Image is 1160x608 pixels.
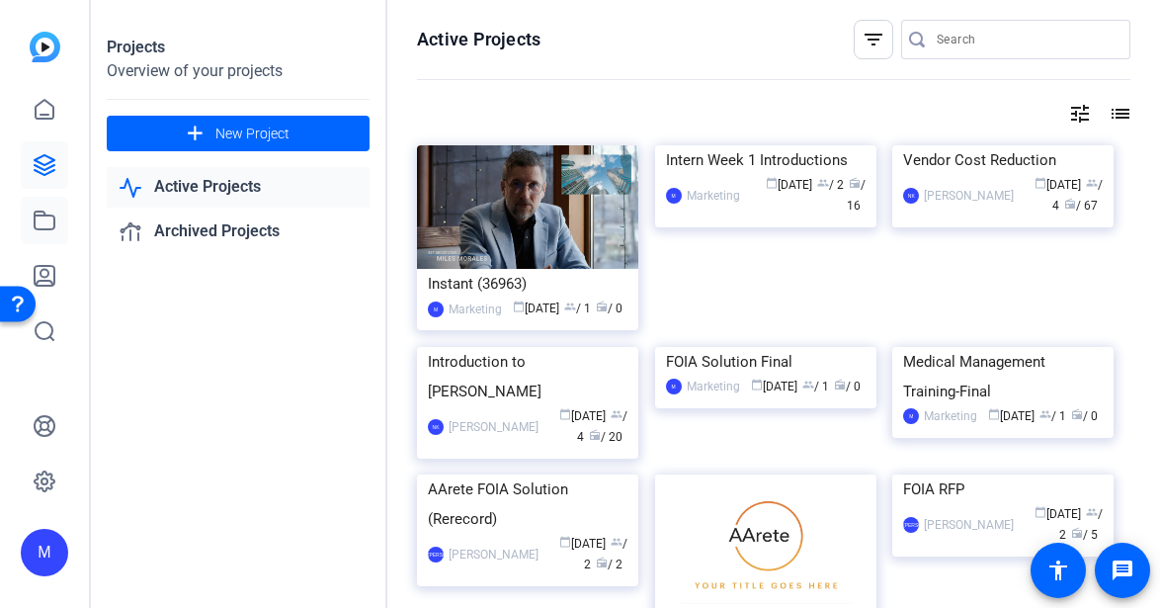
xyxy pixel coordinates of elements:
span: / 0 [834,380,861,393]
span: / 0 [1071,409,1098,423]
div: Vendor Cost Reduction [903,145,1103,175]
div: Projects [107,36,370,59]
div: [PERSON_NAME] [903,517,919,533]
a: Archived Projects [107,212,370,252]
div: M [666,188,682,204]
span: calendar_today [751,379,763,391]
span: radio [596,557,608,568]
div: M [903,408,919,424]
span: radio [1071,408,1083,420]
span: group [802,379,814,391]
span: calendar_today [559,408,571,420]
div: Marketing [449,300,502,319]
mat-icon: add [183,122,207,146]
mat-icon: accessibility [1046,559,1070,582]
mat-icon: tune [1068,102,1092,126]
span: group [1086,177,1098,189]
span: group [1086,506,1098,518]
span: / 67 [1064,199,1098,213]
span: / 20 [589,430,622,444]
span: [DATE] [988,409,1035,423]
div: Intern Week 1 Introductions [666,145,866,175]
a: Active Projects [107,167,370,208]
span: / 2 [596,558,622,571]
span: New Project [215,124,290,144]
span: [DATE] [559,537,606,551]
span: calendar_today [1035,177,1046,189]
mat-icon: list [1107,102,1130,126]
div: Instant (36963) [428,269,627,299]
span: / 4 [577,409,627,444]
div: [PERSON_NAME] [428,547,444,563]
span: calendar_today [559,536,571,548]
div: [PERSON_NAME] [449,545,539,565]
span: [DATE] [1035,178,1081,192]
div: Introduction to [PERSON_NAME] [428,347,627,406]
div: FOIA RFP [903,475,1103,504]
span: / 5 [1071,528,1098,542]
span: calendar_today [1035,506,1046,518]
div: M [428,302,444,317]
span: radio [849,177,861,189]
img: blue-gradient.svg [30,32,60,62]
span: / 2 [817,178,844,192]
span: radio [1064,198,1076,210]
span: group [1039,408,1051,420]
span: [DATE] [1035,507,1081,521]
span: radio [834,379,846,391]
mat-icon: message [1111,559,1134,582]
h1: Active Projects [417,28,540,51]
div: AArete FOIA Solution (Rerecord) [428,475,627,534]
div: Marketing [924,406,977,426]
span: [DATE] [751,380,797,393]
span: group [817,177,829,189]
span: radio [589,429,601,441]
div: NK [903,188,919,204]
div: NK [428,419,444,435]
mat-icon: filter_list [862,28,885,51]
div: Overview of your projects [107,59,370,83]
span: calendar_today [513,301,525,312]
div: Marketing [687,186,740,206]
div: Medical Management Training-Final [903,347,1103,406]
button: New Project [107,116,370,151]
div: M [666,379,682,394]
div: [PERSON_NAME] [924,186,1014,206]
div: M [21,529,68,576]
input: Search [937,28,1115,51]
span: group [611,408,622,420]
div: Marketing [687,377,740,396]
span: / 1 [1039,409,1066,423]
div: [PERSON_NAME] [924,515,1014,535]
span: [DATE] [559,409,606,423]
span: group [564,301,576,312]
span: group [611,536,622,548]
span: radio [596,301,608,312]
span: calendar_today [766,177,778,189]
span: / 16 [847,178,866,213]
span: / 1 [802,380,829,393]
span: calendar_today [988,408,1000,420]
span: radio [1071,527,1083,539]
span: / 0 [596,302,622,315]
span: / 1 [564,302,591,315]
div: FOIA Solution Final [666,347,866,377]
span: [DATE] [513,302,559,315]
div: [PERSON_NAME] [449,417,539,437]
span: [DATE] [766,178,812,192]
